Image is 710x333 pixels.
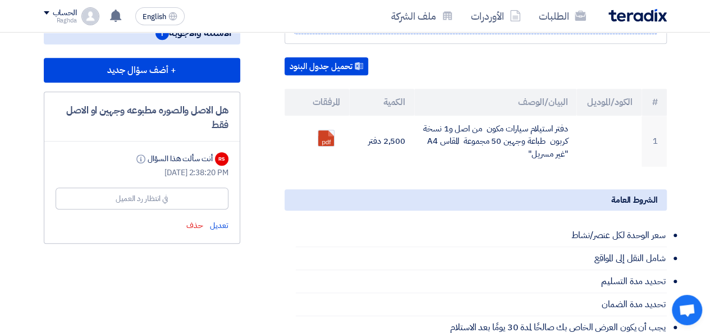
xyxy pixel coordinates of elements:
[143,13,166,21] span: English
[210,220,228,231] span: تعديل
[318,130,408,198] a: _1759920825787.pdf
[116,193,168,204] div: في انتظار رد العميل
[44,58,240,83] button: + أضف سؤال جديد
[44,17,77,24] div: Raghda
[296,293,667,316] li: تحديد مدة الضمان
[414,116,576,167] td: دفتر استيلام سيارات مكون من اصل و1 نسخة كربون طباعة وجهين 50 مجموعة المقاس A4 "غير مسريل"
[296,224,667,247] li: سعر الوحدة لكل عنصر/نشاط
[642,116,667,167] td: 1
[349,116,414,167] td: 2,500 دفتر
[155,26,231,40] span: الأسئلة والأجوبة
[414,89,576,116] th: البيان/الوصف
[215,152,228,166] div: RS
[642,89,667,116] th: #
[349,89,414,116] th: الكمية
[611,194,658,206] span: الشروط العامة
[576,89,642,116] th: الكود/الموديل
[56,167,228,179] div: [DATE] 2:38:20 PM
[608,9,667,22] img: Teradix logo
[382,3,462,29] a: ملف الشركة
[53,8,77,18] div: الحساب
[672,295,702,325] div: Open chat
[56,103,228,132] div: هل الاصل والصوره مطبوعه وجهين او الاصل فقط
[285,57,368,75] button: تحميل جدول البنود
[81,7,99,25] img: profile_test.png
[462,3,530,29] a: الأوردرات
[296,247,667,270] li: شامل النقل إلى المواقع
[285,89,350,116] th: المرفقات
[186,220,203,231] span: حذف
[135,7,185,25] button: English
[155,26,169,40] span: 1
[296,270,667,293] li: تحديد مدة التسليم
[530,3,595,29] a: الطلبات
[134,153,212,165] div: أنت سألت هذا السؤال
